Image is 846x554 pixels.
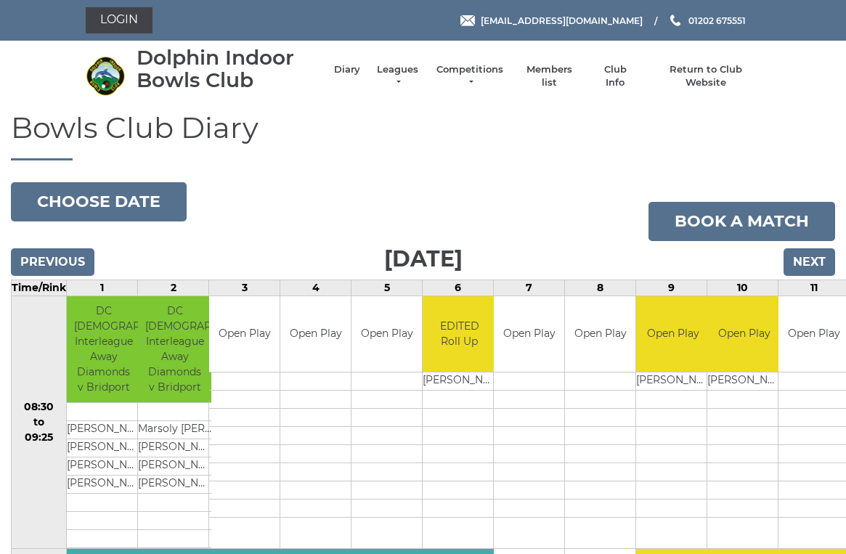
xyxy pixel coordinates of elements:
input: Previous [11,248,94,276]
td: DC [DEMOGRAPHIC_DATA] Interleague Away Diamonds v Bridport [138,296,211,403]
td: [PERSON_NAME] [67,457,140,475]
td: Time/Rink [12,280,67,296]
button: Choose date [11,182,187,221]
td: [PERSON_NAME] [707,372,781,391]
td: [PERSON_NAME] [138,439,211,457]
td: 3 [209,280,280,296]
a: Book a match [648,202,835,241]
td: [PERSON_NAME] [636,372,709,391]
a: Return to Club Website [651,63,760,89]
a: Email [EMAIL_ADDRESS][DOMAIN_NAME] [460,14,643,28]
td: [PERSON_NAME] [138,475,211,493]
a: Club Info [594,63,636,89]
img: Phone us [670,15,680,26]
td: EDITED Roll Up [423,296,496,372]
td: 8 [565,280,636,296]
td: DC [DEMOGRAPHIC_DATA] Interleague Away Diamonds v Bridport [67,296,140,403]
td: 2 [138,280,209,296]
td: Open Play [565,296,635,372]
span: 01202 675551 [688,15,746,25]
td: 5 [351,280,423,296]
td: Open Play [280,296,351,372]
div: Dolphin Indoor Bowls Club [137,46,320,91]
h1: Bowls Club Diary [11,112,835,160]
td: 1 [67,280,138,296]
td: Marsoly [PERSON_NAME] [138,420,211,439]
td: [PERSON_NAME] [138,457,211,475]
td: Open Play [351,296,422,372]
td: Open Play [707,296,781,372]
td: 7 [494,280,565,296]
a: Leagues [375,63,420,89]
td: 08:30 to 09:25 [12,296,67,548]
td: Open Play [494,296,564,372]
input: Next [784,248,835,276]
a: Diary [334,63,360,76]
a: Members list [519,63,579,89]
td: [PERSON_NAME] [67,475,140,493]
td: Open Play [209,296,280,372]
img: Email [460,15,475,26]
a: Competitions [435,63,505,89]
img: Dolphin Indoor Bowls Club [86,56,126,96]
span: [EMAIL_ADDRESS][DOMAIN_NAME] [481,15,643,25]
td: [PERSON_NAME] [67,420,140,439]
a: Login [86,7,152,33]
td: 10 [707,280,778,296]
td: [PERSON_NAME] [423,372,496,391]
td: Open Play [636,296,709,372]
td: 9 [636,280,707,296]
td: 6 [423,280,494,296]
td: [PERSON_NAME] [67,439,140,457]
td: 4 [280,280,351,296]
a: Phone us 01202 675551 [668,14,746,28]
